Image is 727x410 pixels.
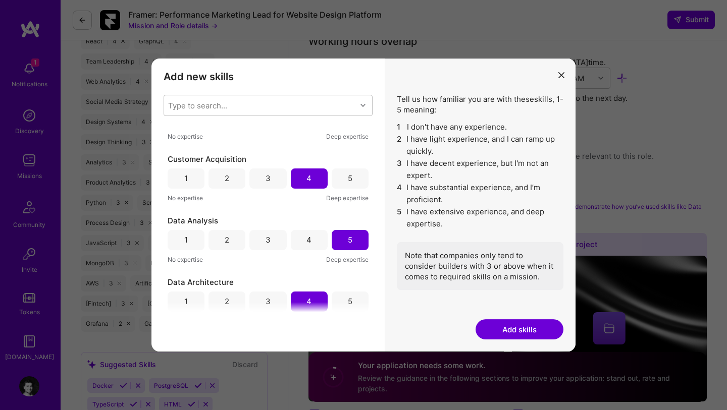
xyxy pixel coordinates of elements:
span: Customer Acquisition [168,154,246,164]
span: No expertise [168,254,203,265]
div: 5 [348,235,352,245]
span: No expertise [168,193,203,203]
div: 2 [225,296,229,307]
div: 1 [184,235,188,245]
span: 1 [397,121,403,133]
div: 3 [266,173,271,184]
i: icon Chevron [360,103,366,108]
h3: Add new skills [164,71,373,83]
div: 5 [348,173,352,184]
span: 5 [397,206,402,230]
span: No expertise [168,131,203,142]
div: 3 [266,296,271,307]
li: I have decent experience, but I'm not an expert. [397,157,563,182]
div: 1 [184,296,188,307]
div: Type to search... [168,100,227,110]
span: 4 [397,182,402,206]
li: I have substantial experience, and I’m proficient. [397,182,563,206]
button: Add skills [476,319,563,339]
span: Deep expertise [326,131,369,142]
span: Deep expertise [326,193,369,203]
div: 3 [266,235,271,245]
div: 1 [184,173,188,184]
span: Data Analysis [168,215,218,226]
span: Deep expertise [326,254,369,265]
div: 4 [306,296,311,307]
div: Note that companies only tend to consider builders with 3 or above when it comes to required skil... [397,242,563,290]
div: 2 [225,173,229,184]
div: Tell us how familiar you are with these skills , 1-5 meaning: [397,94,563,290]
i: icon Close [558,72,564,78]
span: Data Architecture [168,277,234,287]
span: 2 [397,133,402,157]
div: 5 [348,296,352,307]
div: modal [151,58,576,352]
div: 4 [306,235,311,245]
span: 3 [397,157,402,182]
li: I don't have any experience. [397,121,563,133]
li: I have light experience, and I can ramp up quickly. [397,133,563,157]
div: 2 [225,235,229,245]
div: 4 [306,173,311,184]
li: I have extensive experience, and deep expertise. [397,206,563,230]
